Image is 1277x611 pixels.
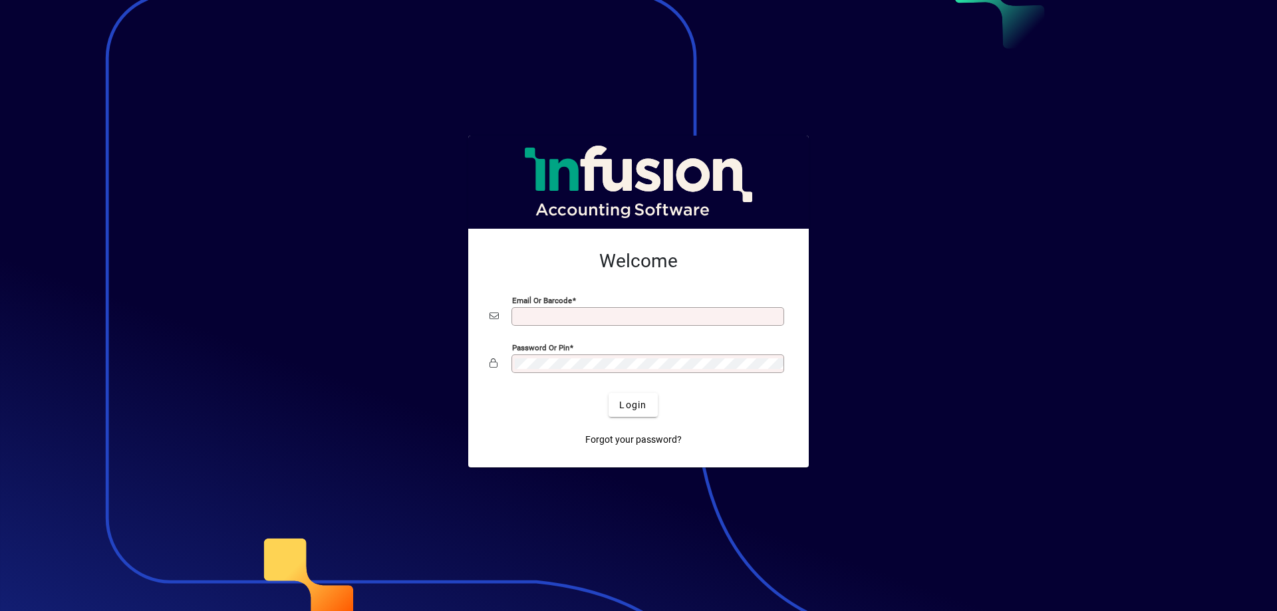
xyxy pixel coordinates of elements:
[580,428,687,451] a: Forgot your password?
[512,296,572,305] mat-label: Email or Barcode
[609,393,657,417] button: Login
[512,343,569,352] mat-label: Password or Pin
[585,433,682,447] span: Forgot your password?
[619,398,646,412] span: Login
[490,250,787,273] h2: Welcome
